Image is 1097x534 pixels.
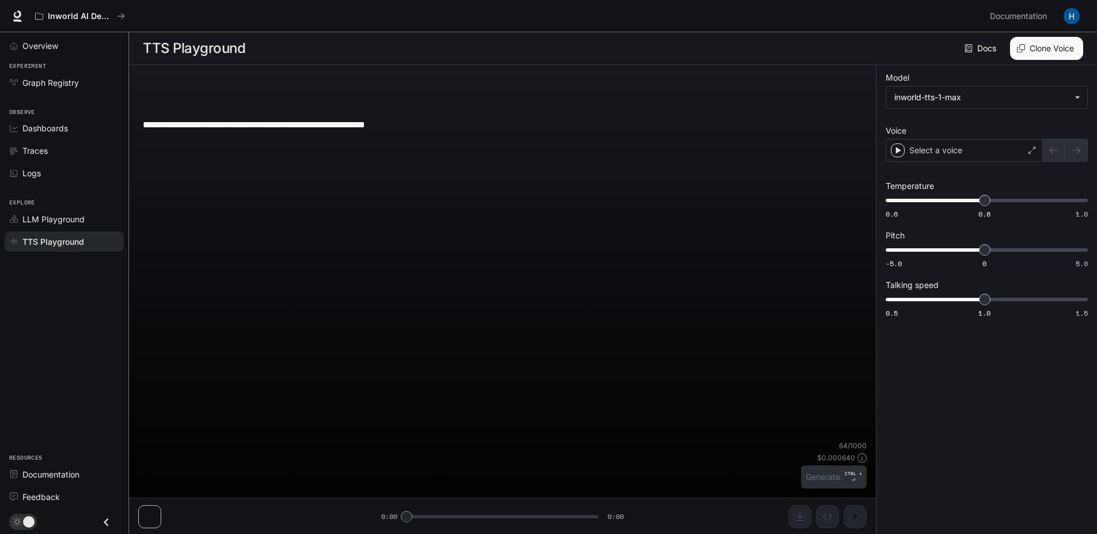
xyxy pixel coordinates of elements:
span: LLM Playground [22,213,85,225]
p: Talking speed [886,281,939,289]
a: Dashboards [5,118,124,138]
a: TTS Playground [5,232,124,252]
button: User avatar [1060,5,1083,28]
span: TTS Playground [22,236,84,248]
span: 1.0 [1076,209,1088,219]
p: $ 0.000640 [817,453,855,463]
span: Traces [22,145,48,157]
a: Documentation [5,464,124,484]
span: Dark mode toggle [23,515,35,528]
span: Feedback [22,491,60,503]
div: inworld-tts-1-max [886,86,1087,108]
span: -5.0 [886,259,902,268]
button: Clone Voice [1010,37,1083,60]
button: Close drawer [93,510,119,534]
p: Select a voice [909,145,962,156]
p: Model [886,74,909,82]
a: Graph Registry [5,73,124,93]
button: All workspaces [30,5,130,28]
span: 0.8 [978,209,990,219]
a: Overview [5,36,124,56]
span: Logs [22,167,41,179]
span: 0.5 [886,308,898,318]
span: Overview [22,40,58,52]
h1: TTS Playground [143,37,245,60]
span: 0 [982,259,986,268]
a: Traces [5,141,124,161]
p: 64 / 1000 [839,441,867,450]
a: Docs [962,37,1001,60]
span: 1.5 [1076,308,1088,318]
a: Logs [5,163,124,183]
span: Documentation [22,468,79,480]
span: Documentation [990,9,1047,24]
span: Graph Registry [22,77,79,89]
p: Voice [886,127,906,135]
span: 1.0 [978,308,990,318]
p: Pitch [886,232,905,240]
a: Documentation [985,5,1056,28]
span: Dashboards [22,122,68,134]
span: 5.0 [1076,259,1088,268]
a: LLM Playground [5,209,124,229]
a: Feedback [5,487,124,507]
img: User avatar [1064,8,1080,24]
span: 0.6 [886,209,898,219]
div: inworld-tts-1-max [894,92,1069,103]
p: Temperature [886,182,934,190]
p: Inworld AI Demos [48,12,112,21]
